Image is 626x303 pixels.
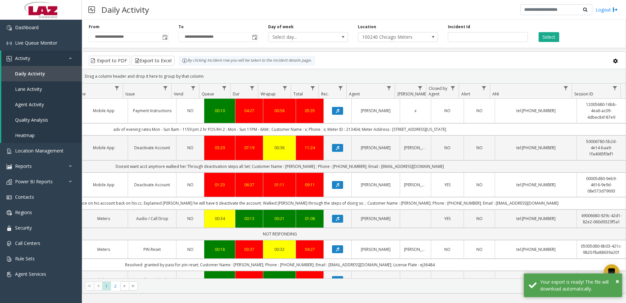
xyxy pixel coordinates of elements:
[499,215,573,222] a: tel:[PHONE_NUMBER]
[83,108,124,114] a: Mobile App
[1,128,82,143] a: Heatmap
[180,277,200,283] a: NO
[174,91,183,97] span: Vend
[15,255,35,262] span: Rule Sets
[239,215,259,222] div: 00:13
[129,281,138,291] span: Go to the last page
[1,97,82,112] a: Agent Activity
[468,246,491,253] a: NO
[385,84,394,92] a: Agent Filter Menu
[404,108,427,114] a: x
[449,84,457,92] a: Closed by Agent Filter Menu
[83,145,124,151] a: Mobile App
[83,277,124,283] a: Mobile App
[356,182,396,188] a: [PERSON_NAME]
[444,182,451,188] span: YES
[180,246,200,253] a: NO
[397,91,427,97] span: [PERSON_NAME]
[321,91,329,97] span: Rec.
[161,32,168,42] span: Toggle popup
[7,164,12,169] img: 'icon'
[15,40,57,46] span: Live Queue Monitor
[208,277,231,283] div: 00:15
[208,145,231,151] a: 03:29
[131,283,136,289] span: Go to the last page
[581,212,622,225] a: 49006680-929c-42d1-82e2-060d9323f5a1
[468,145,491,151] a: NO
[82,84,626,278] div: Data table
[208,108,231,114] div: 00:10
[239,108,259,114] div: 04:27
[220,84,229,92] a: Queue Filter Menu
[435,182,460,188] a: YES
[300,145,320,151] a: 11:24
[581,243,622,255] a: 05005d80-8b03-421c-9820-f8a88639a201
[187,108,193,113] span: NO
[15,117,48,123] span: Quality Analysis
[248,84,257,92] a: Dur Filter Menu
[444,216,451,221] span: YES
[349,91,360,97] span: Agent
[435,246,460,253] a: NO
[189,84,198,92] a: Vend Filter Menu
[132,215,172,222] a: Audio / Call Drop
[1,66,82,81] a: Daily Activity
[356,145,396,151] a: [PERSON_NAME]
[581,175,622,194] a: 00005d80-9eb9-4616-9e9d-08e573d79693
[613,6,618,13] img: logout
[404,246,427,253] a: [PERSON_NAME]
[15,225,32,231] span: Security
[15,55,30,61] span: Activity
[122,283,127,289] span: Go to the next page
[562,84,570,92] a: ANI Filter Menu
[239,246,259,253] a: 03:37
[261,91,276,97] span: Wrapup
[300,246,320,253] a: 04:27
[239,145,259,151] div: 07:19
[7,56,12,61] img: 'icon'
[267,182,292,188] div: 01:11
[267,277,292,283] div: 00:10
[358,32,422,42] span: 100240 Chicago Meters
[1,112,82,128] a: Quality Analysis
[300,277,320,283] div: 04:16
[180,108,200,114] a: NO
[448,24,470,30] label: Incident Id
[15,271,46,277] span: Agent Services
[7,25,12,30] img: 'icon'
[187,182,193,188] span: NO
[300,182,320,188] div: 09:11
[444,277,451,283] span: YES
[468,108,491,114] a: NO
[7,41,12,46] img: 'icon'
[267,215,292,222] a: 00:21
[308,84,317,92] a: Total Filter Menu
[499,108,573,114] a: tel:[PHONE_NUMBER]
[468,182,491,188] a: NO
[468,277,491,283] a: NO
[616,276,619,286] button: Close
[239,277,259,283] div: 03:51
[132,182,172,188] a: Deactivate Account
[281,84,289,92] a: Wrapup Filter Menu
[492,91,499,97] span: ANI
[233,91,240,97] span: Dur
[180,215,200,222] a: NO
[15,178,53,185] span: Power BI Reports
[132,56,175,66] button: Export to Excel
[356,108,396,114] a: [PERSON_NAME]
[132,277,172,283] a: Wallet / Reload
[208,215,231,222] a: 00:34
[15,163,32,169] span: Reports
[267,145,292,151] a: 00:36
[356,246,396,253] a: [PERSON_NAME]
[429,86,447,97] span: Closed by Agent
[581,138,622,157] a: 50006780-5b2d-4e14-baa9-1fa4065f0ef1
[208,246,231,253] a: 00:18
[267,108,292,114] a: 00:58
[581,101,622,120] a: 12005680-16bb-4ea6-ac09-4dbec84187e9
